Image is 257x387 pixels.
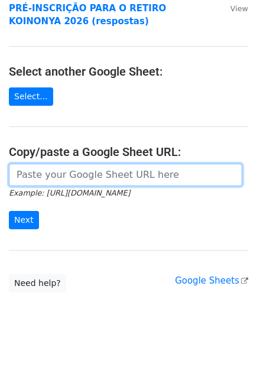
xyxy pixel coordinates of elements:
h4: Select another Google Sheet: [9,64,248,79]
input: Next [9,211,39,229]
input: Paste your Google Sheet URL here [9,164,242,186]
a: Google Sheets [175,275,248,286]
h4: Copy/paste a Google Sheet URL: [9,145,248,159]
a: View [219,3,248,14]
small: View [230,4,248,13]
small: Example: [URL][DOMAIN_NAME] [9,188,130,197]
div: Widget de chat [198,330,257,387]
a: Select... [9,87,53,106]
a: Need help? [9,274,66,292]
iframe: Chat Widget [198,330,257,387]
a: PRÉ-INSCRIÇÃO PARA O RETIRO KOINONYA 2026 (respostas) [9,3,166,27]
